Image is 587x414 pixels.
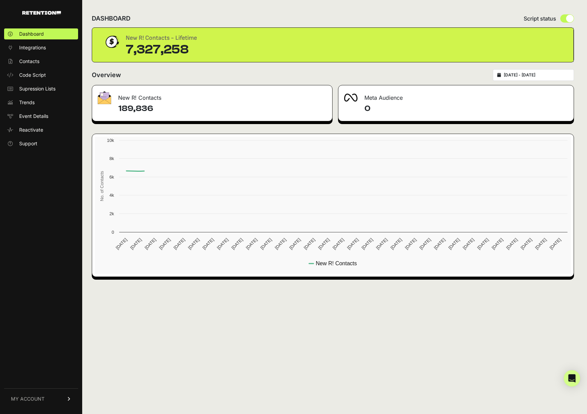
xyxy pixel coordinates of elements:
[419,237,432,251] text: [DATE]
[433,237,446,251] text: [DATE]
[288,237,302,251] text: [DATE]
[107,138,114,143] text: 10k
[505,237,519,251] text: [DATE]
[158,237,172,251] text: [DATE]
[126,33,197,43] div: New R! Contacts - Lifetime
[4,83,78,94] a: Supression Lists
[4,56,78,67] a: Contacts
[317,237,330,251] text: [DATE]
[476,237,490,251] text: [DATE]
[245,237,258,251] text: [DATE]
[92,70,121,80] h2: Overview
[22,11,61,15] img: Retention.com
[303,237,316,251] text: [DATE]
[99,171,104,201] text: No. of Contacts
[103,33,120,50] img: dollar-coin-05c43ed7efb7bc0c12610022525b4bbbb207c7efeef5aecc26f025e68dcafac9.png
[338,85,574,106] div: Meta Audience
[364,103,568,114] h4: 0
[259,237,273,251] text: [DATE]
[92,14,130,23] h2: DASHBOARD
[19,99,35,106] span: Trends
[19,31,44,37] span: Dashboard
[216,237,229,251] text: [DATE]
[19,72,46,78] span: Code Script
[564,370,580,387] div: Open Intercom Messenger
[344,94,358,102] img: fa-meta-2f981b61bb99beabf952f7030308934f19ce035c18b003e963880cc3fabeebb7.png
[4,42,78,53] a: Integrations
[316,260,357,266] text: New R! Contacts
[173,237,186,251] text: [DATE]
[115,237,128,251] text: [DATE]
[19,113,48,120] span: Event Details
[4,97,78,108] a: Trends
[447,237,461,251] text: [DATE]
[126,43,197,57] div: 7,327,258
[201,237,215,251] text: [DATE]
[375,237,388,251] text: [DATE]
[4,388,78,409] a: MY ACCOUNT
[109,174,114,180] text: 6k
[118,103,327,114] h4: 189,836
[462,237,475,251] text: [DATE]
[520,237,533,251] text: [DATE]
[4,70,78,81] a: Code Script
[19,44,46,51] span: Integrations
[98,91,111,104] img: fa-envelope-19ae18322b30453b285274b1b8af3d052b27d846a4fbe8435d1a52b978f639a2.png
[524,14,556,23] span: Script status
[4,124,78,135] a: Reactivate
[19,58,39,65] span: Contacts
[129,237,142,251] text: [DATE]
[92,85,332,106] div: New R! Contacts
[332,237,345,251] text: [DATE]
[274,237,287,251] text: [DATE]
[4,28,78,39] a: Dashboard
[230,237,244,251] text: [DATE]
[109,193,114,198] text: 4k
[112,230,114,235] text: 0
[491,237,504,251] text: [DATE]
[109,156,114,161] text: 8k
[404,237,417,251] text: [DATE]
[19,140,37,147] span: Support
[549,237,562,251] text: [DATE]
[4,111,78,122] a: Event Details
[19,85,55,92] span: Supression Lists
[361,237,374,251] text: [DATE]
[143,237,157,251] text: [DATE]
[534,237,548,251] text: [DATE]
[346,237,360,251] text: [DATE]
[11,395,45,402] span: MY ACCOUNT
[187,237,200,251] text: [DATE]
[19,126,43,133] span: Reactivate
[109,211,114,216] text: 2k
[4,138,78,149] a: Support
[389,237,403,251] text: [DATE]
